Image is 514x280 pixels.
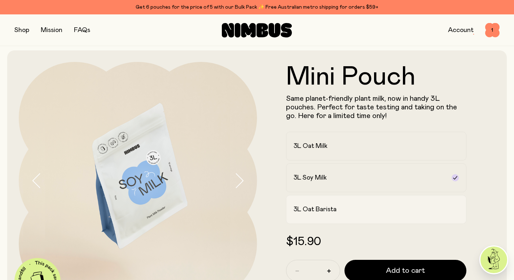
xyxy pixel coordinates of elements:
[485,23,500,37] button: 1
[386,266,425,276] span: Add to cart
[294,173,327,182] h2: 3L Soy Milk
[480,247,507,273] img: agent
[14,3,500,12] div: Get 6 pouches for the price of 5 with our Bulk Pack ✨ Free Australian metro shipping for orders $59+
[448,27,474,33] a: Account
[41,27,62,33] a: Mission
[286,64,467,90] h1: Mini Pouch
[294,205,337,214] h2: 3L Oat Barista
[294,142,328,150] h2: 3L Oat Milk
[286,94,467,120] p: Same planet-friendly plant milk, now in handy 3L pouches. Perfect for taste testing and taking on...
[286,236,321,248] span: $15.90
[74,27,90,33] a: FAQs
